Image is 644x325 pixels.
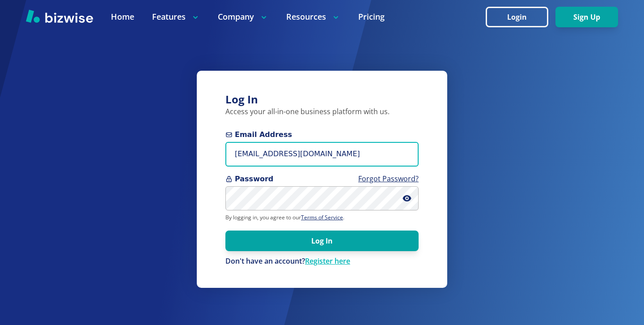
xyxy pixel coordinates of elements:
[225,257,419,266] div: Don't have an account?Register here
[555,7,618,27] button: Sign Up
[486,13,555,21] a: Login
[486,7,548,27] button: Login
[225,129,419,140] span: Email Address
[555,13,618,21] a: Sign Up
[111,11,134,22] a: Home
[225,107,419,117] p: Access your all-in-one business platform with us.
[225,257,419,266] p: Don't have an account?
[152,11,200,22] p: Features
[286,11,340,22] p: Resources
[26,9,93,23] img: Bizwise Logo
[301,214,343,221] a: Terms of Service
[225,174,419,184] span: Password
[225,214,419,221] p: By logging in, you agree to our .
[218,11,268,22] p: Company
[225,231,419,251] button: Log In
[225,92,419,107] h3: Log In
[358,11,385,22] a: Pricing
[225,142,419,167] input: you@example.com
[358,174,419,184] a: Forgot Password?
[305,256,350,266] a: Register here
